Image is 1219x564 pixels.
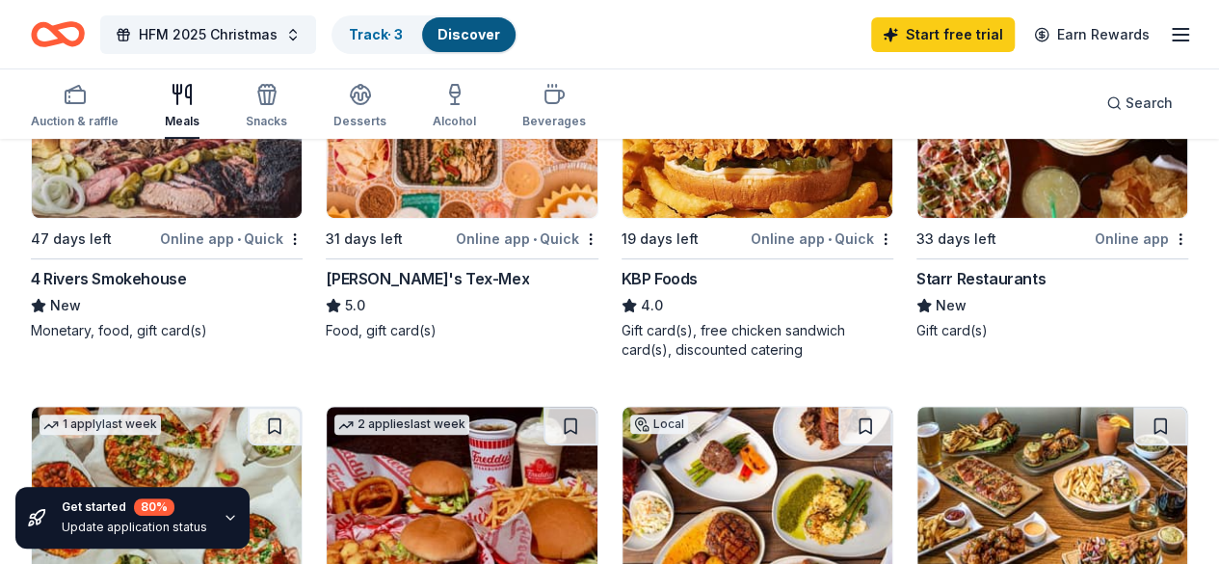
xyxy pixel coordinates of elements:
[237,231,241,247] span: •
[349,26,403,42] a: Track· 3
[326,34,597,340] a: Image for Chuy's Tex-Mex1 applylast week31 days leftOnline app•Quick[PERSON_NAME]'s Tex-Mex5.0Foo...
[622,267,698,290] div: KBP Foods
[160,227,303,251] div: Online app Quick
[165,75,199,139] button: Meals
[165,114,199,129] div: Meals
[100,15,316,54] button: HFM 2025 Christmas
[916,228,996,251] div: 33 days left
[437,26,500,42] a: Discover
[40,415,161,435] div: 1 apply last week
[936,294,967,317] span: New
[522,114,586,129] div: Beverages
[1022,17,1161,52] a: Earn Rewards
[246,75,287,139] button: Snacks
[31,267,186,290] div: 4 Rivers Smokehouse
[828,231,832,247] span: •
[456,227,598,251] div: Online app Quick
[134,498,174,516] div: 80 %
[246,114,287,129] div: Snacks
[333,114,386,129] div: Desserts
[630,415,688,434] div: Local
[334,415,469,435] div: 2 applies last week
[871,17,1015,52] a: Start free trial
[916,34,1188,340] a: Image for Starr Restaurants1 applylast weekLocal33 days leftOnline appStarr RestaurantsNewGift ca...
[326,321,597,340] div: Food, gift card(s)
[31,34,303,340] a: Image for 4 Rivers SmokehouseLocal47 days leftOnline app•Quick4 Rivers SmokehouseNewMonetary, foo...
[31,12,85,57] a: Home
[641,294,663,317] span: 4.0
[326,267,529,290] div: [PERSON_NAME]'s Tex-Mex
[345,294,365,317] span: 5.0
[916,267,1046,290] div: Starr Restaurants
[31,75,119,139] button: Auction & raffle
[522,75,586,139] button: Beverages
[622,34,893,360] a: Image for KBP Foods5 applieslast week19 days leftOnline app•QuickKBP Foods4.0Gift card(s), free c...
[1126,92,1173,115] span: Search
[326,228,403,251] div: 31 days left
[139,23,278,46] span: HFM 2025 Christmas
[31,114,119,129] div: Auction & raffle
[50,294,81,317] span: New
[622,321,893,360] div: Gift card(s), free chicken sandwich card(s), discounted catering
[533,231,537,247] span: •
[333,75,386,139] button: Desserts
[1091,84,1188,122] button: Search
[751,227,893,251] div: Online app Quick
[62,498,207,516] div: Get started
[331,15,517,54] button: Track· 3Discover
[62,520,207,535] div: Update application status
[433,75,476,139] button: Alcohol
[916,321,1188,340] div: Gift card(s)
[433,114,476,129] div: Alcohol
[622,228,699,251] div: 19 days left
[31,321,303,340] div: Monetary, food, gift card(s)
[1095,227,1188,251] div: Online app
[31,228,112,251] div: 47 days left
